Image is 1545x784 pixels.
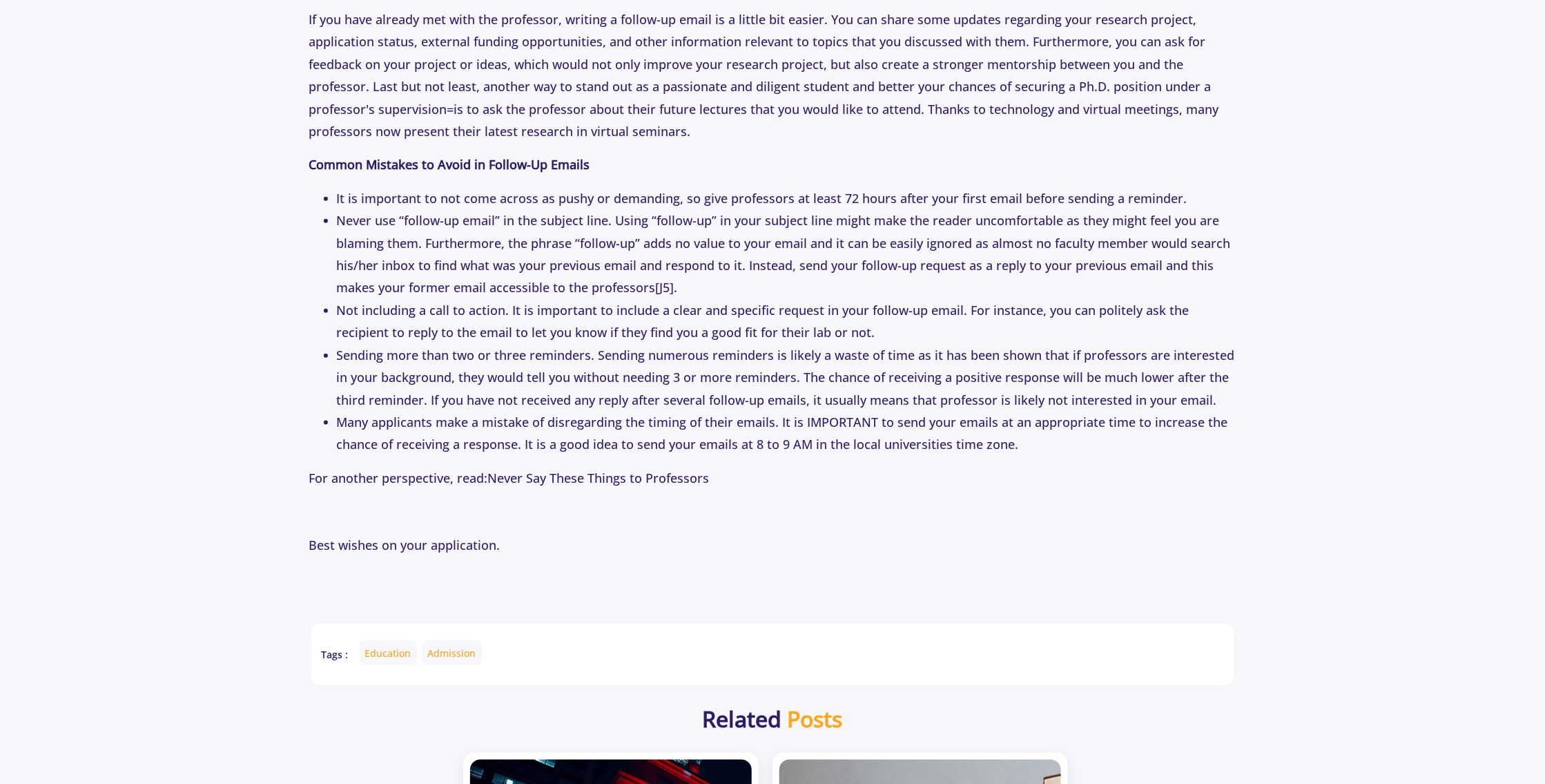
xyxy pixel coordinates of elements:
li: Many applicants make a mistake of disregarding the timing of their emails. It is IMPORTANT to sen... [337,411,1236,456]
a: [J5] [656,279,674,296]
p: For another perspective, read: [309,467,1236,489]
li: Never use “follow-up email” in the subject line. Using “follow-up” in your subject line might mak... [337,209,1236,299]
a: Admission [422,640,482,666]
li: Sending more than two or three reminders. Sending numerous reminders is likely a waste of time as... [337,344,1236,411]
a: Education [360,640,417,666]
b: Related [702,705,781,734]
strong: Common Mistakes to Avoid in Follow-Up Emails [309,156,590,173]
p: Best wishes on your application. [309,534,1236,556]
p: If you have already met with the professor, writing a follow-up email is a little bit easier. You... [309,8,1236,142]
b: Tags : [322,647,349,662]
a: Never Say These Things to Professors [488,470,710,486]
b: Posts [787,705,842,734]
li: Not including a call to action. It is important to include a clear and specific request in your f... [337,299,1236,344]
li: It is important to not come across as pushy or demanding, so give professors at least 72 hours af... [337,187,1236,209]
